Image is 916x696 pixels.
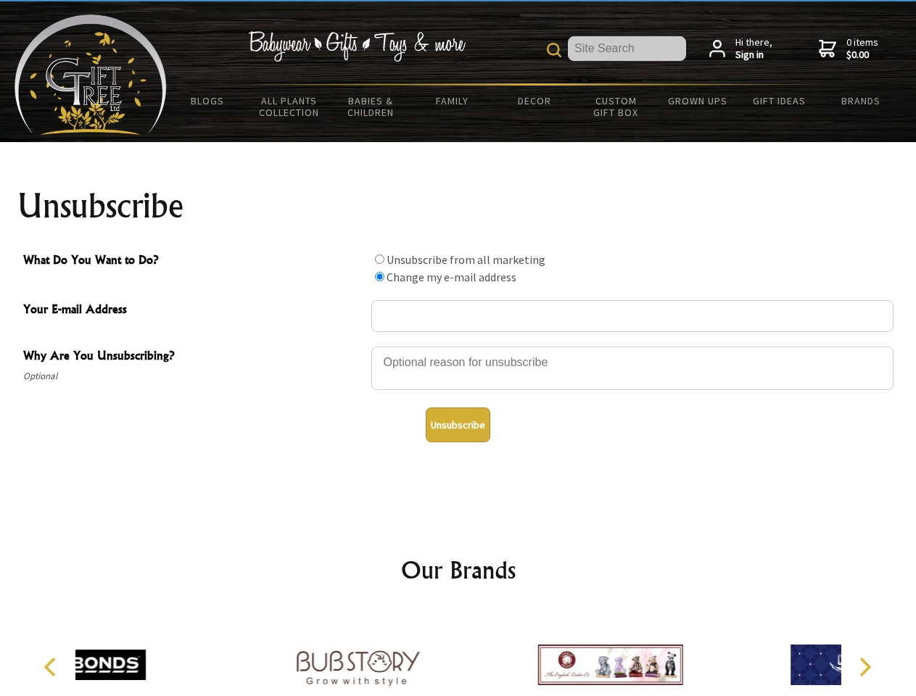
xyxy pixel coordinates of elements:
a: Grown Ups [656,86,738,116]
img: Babywear - Gifts - Toys & more [248,31,466,62]
a: All Plants Collection [249,86,331,128]
h1: Unsubscribe [17,188,899,223]
button: Next [849,651,880,683]
input: What Do You Want to Do? [375,254,384,264]
span: What Do You Want to Do? [23,251,364,272]
span: Hi there, [735,36,772,62]
button: Unsubscribe [426,407,490,442]
a: BLOGS [167,86,249,116]
img: Babyware - Gifts - Toys and more... [15,14,167,135]
button: Previous [36,651,68,683]
textarea: Why Are You Unsubscribing? [371,347,894,390]
span: Optional [23,368,364,385]
h2: Our Brands [29,552,888,587]
a: Brands [820,86,902,116]
a: Babies & Children [330,86,412,128]
input: Your E-mail Address [371,300,894,332]
strong: $0.00 [846,49,878,62]
a: Hi there,Sign in [709,36,772,62]
a: Custom Gift Box [575,86,657,128]
span: Your E-mail Address [23,300,364,321]
img: product search [547,43,561,57]
a: Decor [493,86,575,116]
a: Family [412,86,494,116]
input: Site Search [568,36,686,61]
strong: Sign in [735,49,772,62]
label: Unsubscribe from all marketing [387,252,545,267]
span: 0 items [846,36,878,62]
input: What Do You Want to Do? [375,272,384,281]
a: 0 items$0.00 [819,36,878,62]
label: Change my e-mail address [387,270,516,284]
span: Why Are You Unsubscribing? [23,347,364,368]
a: Gift Ideas [738,86,820,116]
